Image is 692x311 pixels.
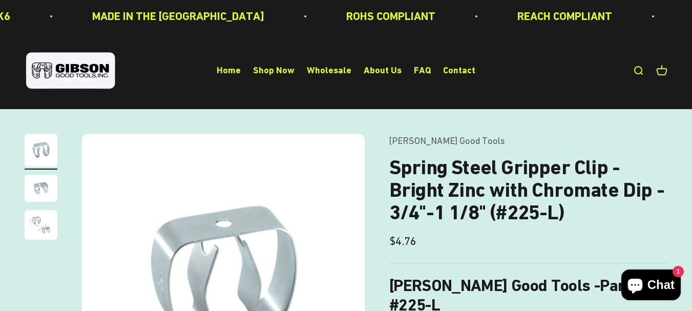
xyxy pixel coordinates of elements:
[25,210,57,243] button: Go to item 3
[443,65,475,76] a: Contact
[67,7,239,25] p: MADE IN THE [GEOGRAPHIC_DATA]
[25,175,57,205] button: Go to item 2
[414,65,431,76] a: FAQ
[217,65,241,76] a: Home
[25,134,57,170] button: Go to item 1
[25,210,57,240] img: close up of a spring steel gripper clip, tool clip, durable, secure holding, Excellent corrosion ...
[600,276,629,295] span: Part
[307,65,351,76] a: Wholesale
[492,7,587,25] p: REACH COMPLIANT
[389,135,505,146] a: [PERSON_NAME] Good Tools
[389,232,416,250] sale-price: $4.76
[25,134,57,167] img: Gripper clip, made & shipped from the USA!
[25,175,57,202] img: close up of a spring steel gripper clip, tool clip, durable, secure holding, Excellent corrosion ...
[389,276,630,295] b: [PERSON_NAME] Good Tools -
[321,7,410,25] p: ROHS COMPLIANT
[618,269,684,303] inbox-online-store-chat: Shopify online store chat
[389,156,667,224] h1: Spring Steel Gripper Clip - Bright Zinc with Chromate Dip - 3/4"-1 1/8" (#225-L)
[253,65,295,76] a: Shop Now
[364,65,402,76] a: About Us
